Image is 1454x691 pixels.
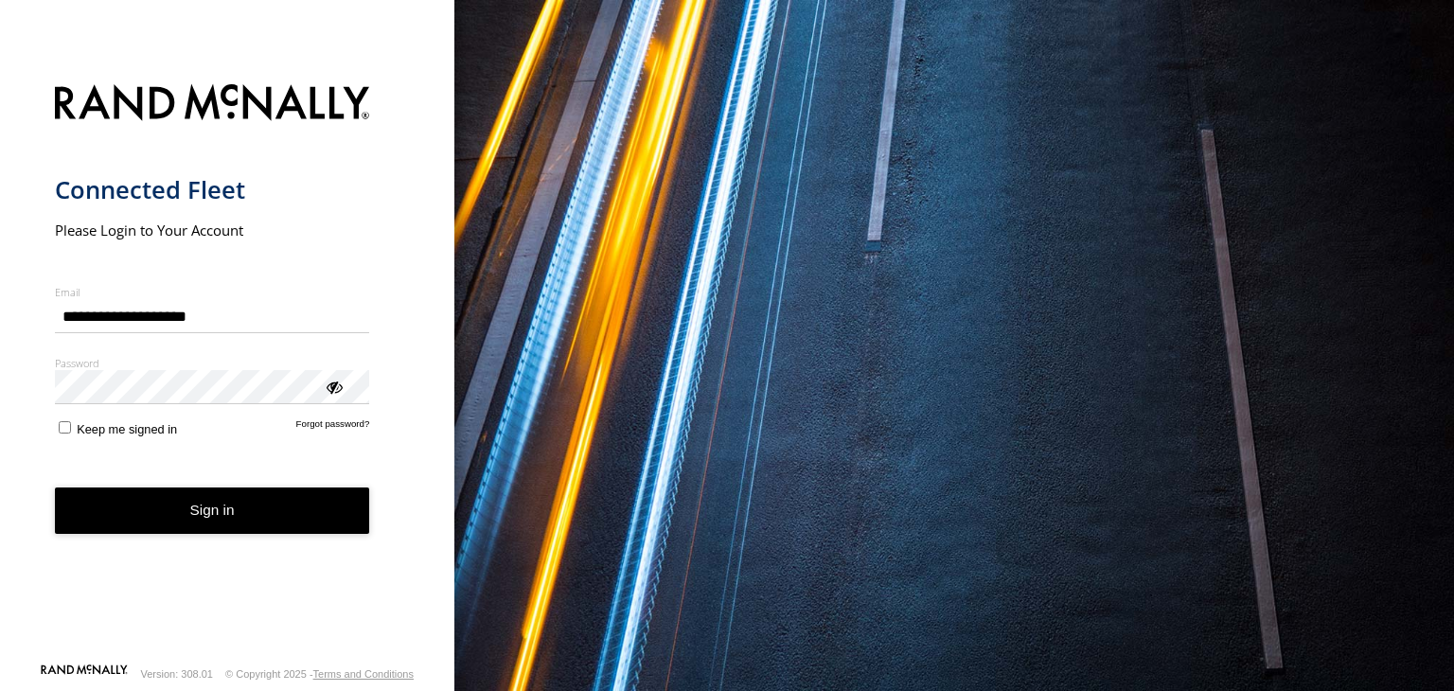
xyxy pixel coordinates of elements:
div: ViewPassword [324,377,343,396]
label: Password [55,356,370,370]
a: Terms and Conditions [313,668,414,680]
h2: Please Login to Your Account [55,221,370,239]
input: Keep me signed in [59,421,71,434]
button: Sign in [55,487,370,534]
label: Email [55,285,370,299]
div: Version: 308.01 [141,668,213,680]
div: © Copyright 2025 - [225,668,414,680]
a: Forgot password? [296,418,370,436]
img: Rand McNally [55,80,370,129]
h1: Connected Fleet [55,174,370,205]
a: Visit our Website [41,664,128,683]
form: main [55,73,400,663]
span: Keep me signed in [77,422,177,436]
